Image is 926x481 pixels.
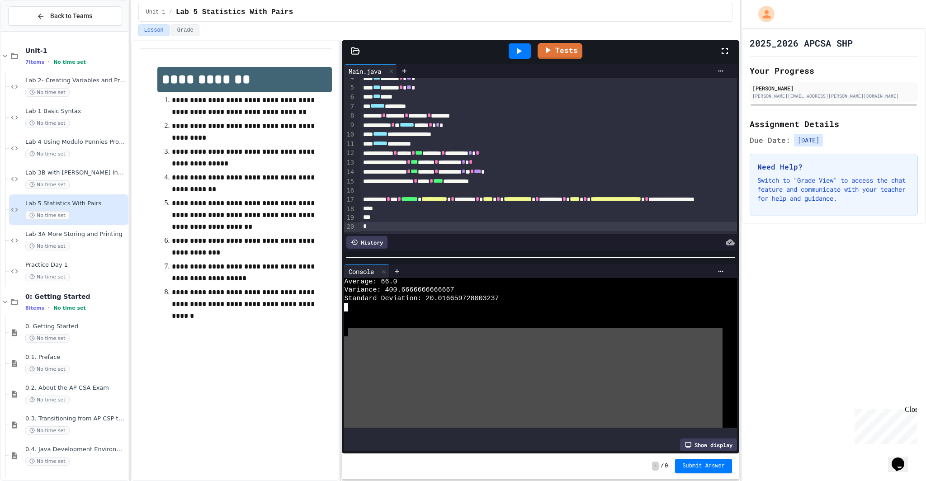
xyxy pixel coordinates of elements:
div: [PERSON_NAME][EMAIL_ADDRESS][PERSON_NAME][DOMAIN_NAME] [752,93,915,99]
div: 13 [344,158,355,168]
span: 0 [665,462,668,470]
div: [PERSON_NAME] [752,84,915,92]
div: 16 [344,186,355,195]
span: No time set [25,273,70,281]
div: 17 [344,195,355,205]
span: • [48,304,50,311]
div: 8 [344,111,355,121]
span: No time set [25,365,70,373]
span: • [48,58,50,66]
div: 11 [344,140,355,149]
span: Lab 3A More Storing and Printing [25,231,127,238]
div: Main.java [344,64,397,78]
span: / [169,9,172,16]
span: [DATE] [794,134,823,146]
span: No time set [25,119,70,127]
button: Lesson [138,24,170,36]
span: No time set [53,59,86,65]
span: No time set [25,150,70,158]
div: 19 [344,213,355,222]
div: 10 [344,130,355,140]
div: History [346,236,387,249]
span: Back to Teams [50,11,92,21]
span: Average: 66.0 [344,278,397,286]
span: 0.1. Preface [25,354,127,361]
div: 6 [344,93,355,102]
span: No time set [25,88,70,97]
span: Due Date: [750,135,790,146]
h2: Your Progress [750,64,918,77]
span: Lab 1 Basic Syntax [25,108,127,115]
h2: Assignment Details [750,118,918,130]
div: Chat with us now!Close [4,4,62,57]
span: Lab 4 Using Modulo Pennies Program [25,138,127,146]
span: 7 items [25,59,44,65]
div: Console [344,264,390,278]
span: Variance: 400.6666666666667 [344,286,454,294]
iframe: chat widget [888,445,917,472]
span: No time set [25,334,70,343]
div: 15 [344,177,355,187]
div: Console [344,267,378,276]
div: 12 [344,149,355,158]
span: 0. Getting Started [25,323,127,330]
span: No time set [25,242,70,250]
span: Lab 5 Statistics With Pairs [25,200,127,207]
span: Lab 5 Statistics With Pairs [176,7,293,18]
div: 20 [344,222,355,232]
span: No time set [25,426,70,435]
span: Unit-1 [25,47,127,55]
span: No time set [53,305,86,311]
p: Switch to "Grade View" to access the chat feature and communicate with your teacher for help and ... [757,176,910,203]
span: No time set [25,211,70,220]
button: Back to Teams [8,6,121,26]
span: Submit Answer [682,462,725,470]
span: Unit-1 [146,9,165,16]
span: No time set [25,180,70,189]
span: 0.3. Transitioning from AP CSP to AP CSA [25,415,127,423]
div: Show display [680,439,737,451]
button: Submit Answer [675,459,732,473]
div: 18 [344,205,355,214]
div: My Account [749,4,777,24]
span: Standard Deviation: 20.016659728003237 [344,295,499,303]
div: 7 [344,102,355,112]
span: Practice Day 1 [25,261,127,269]
h1: 2025_2026 APCSA SHP [750,37,853,49]
div: 9 [344,121,355,130]
div: 5 [344,83,355,93]
span: Lab 3B with [PERSON_NAME] Input [25,169,127,177]
span: 0: Getting Started [25,292,127,301]
h3: Need Help? [757,161,910,172]
span: No time set [25,457,70,466]
span: Lab 2- Creating Variables and Printing [25,77,127,85]
span: - [652,462,659,471]
iframe: chat widget [851,406,917,444]
span: 0.2. About the AP CSA Exam [25,384,127,392]
span: No time set [25,396,70,404]
span: 0.4. Java Development Environments [25,446,127,453]
div: 14 [344,168,355,177]
span: 8 items [25,305,44,311]
div: Main.java [344,66,386,76]
button: Grade [171,24,199,36]
div: 4 [344,74,355,83]
span: / [661,462,664,470]
a: Tests [538,43,582,59]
